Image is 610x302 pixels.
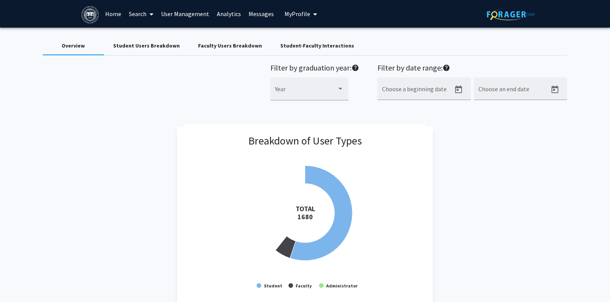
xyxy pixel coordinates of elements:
[198,42,262,50] div: Faculty Users Breakdown
[101,0,125,27] a: Home
[296,283,312,289] text: Faculty
[213,0,245,27] a: Analytics
[157,0,213,27] a: User Management
[125,0,157,27] a: Search
[62,42,85,50] div: Overview
[270,63,359,74] h2: Filter by graduation year:
[245,0,278,27] a: Messages
[351,63,359,72] mat-icon: help
[248,135,362,148] h3: Breakdown of User Types
[487,8,535,20] img: ForagerOne Logo
[6,268,33,296] iframe: Chat
[451,82,466,97] button: Open calendar
[285,10,310,18] span: My Profile
[442,63,450,72] mat-icon: help
[547,82,563,97] button: Open calendar
[326,283,358,289] text: Administrator
[295,204,315,221] tspan: TOTAL 1680
[81,6,99,23] img: Brandeis University Logo
[280,42,354,50] div: Student-Faculty Interactions
[377,63,567,74] h2: Filter by date range:
[113,42,180,50] div: Student Users Breakdown
[264,283,282,289] text: Student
